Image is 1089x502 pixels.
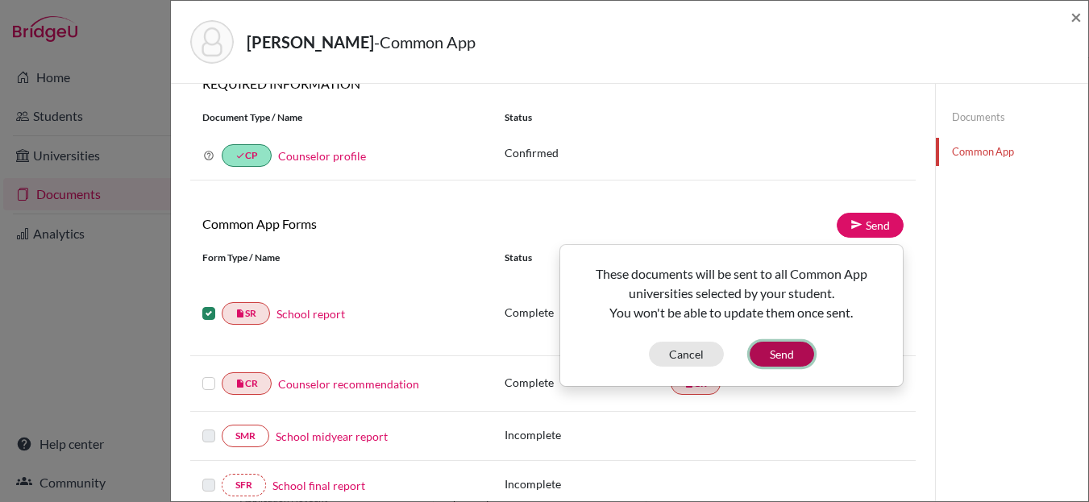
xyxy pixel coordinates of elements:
div: Status [505,251,671,265]
button: Send [750,342,814,367]
p: Complete [505,304,671,321]
i: insert_drive_file [235,379,245,388]
div: Document Type / Name [190,110,493,125]
a: Common App [936,138,1088,166]
i: done [235,151,245,160]
p: Complete [505,374,671,391]
p: Confirmed [505,144,904,161]
p: Incomplete [505,426,671,443]
span: × [1070,5,1082,28]
p: These documents will be sent to all Common App universities selected by your student. You won't b... [573,264,890,322]
a: Documents [936,103,1088,131]
div: Status [493,110,916,125]
a: insert_drive_fileSR [222,302,270,325]
a: SMR [222,425,269,447]
a: SFR [222,474,266,496]
button: Close [1070,7,1082,27]
a: Counselor recommendation [278,375,419,392]
i: insert_drive_file [235,309,245,318]
strong: [PERSON_NAME] [247,32,374,52]
button: Cancel [649,342,724,367]
div: Form Type / Name [190,251,493,265]
p: Incomplete [505,475,671,492]
a: School report [276,305,345,322]
h6: REQUIRED INFORMATION [190,76,916,91]
div: Send [559,244,904,387]
a: insert_drive_fileCR [222,372,272,395]
h6: Common App Forms [190,216,553,231]
a: doneCP [222,144,272,167]
a: School midyear report [276,428,388,445]
a: School final report [272,477,365,494]
span: - Common App [374,32,476,52]
a: Send [837,213,904,238]
a: Counselor profile [278,149,366,163]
